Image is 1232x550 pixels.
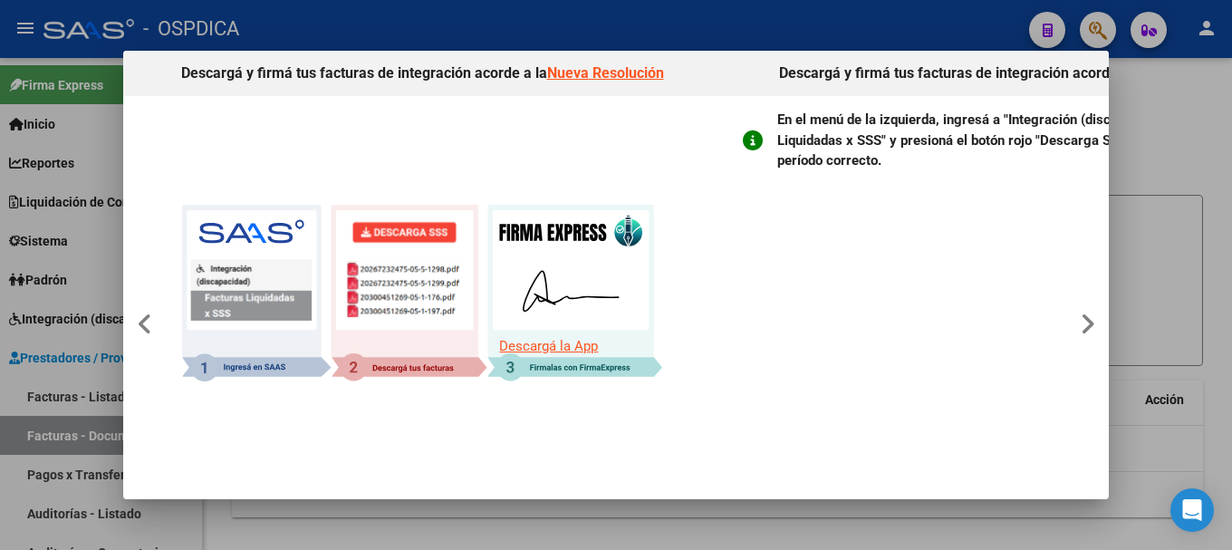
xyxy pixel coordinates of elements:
div: Open Intercom Messenger [1170,488,1214,532]
a: Nueva Resolución [547,64,664,82]
h4: Descargá y firmá tus facturas de integración acorde a la [123,51,721,96]
img: Logo Firma Express [182,205,662,381]
a: Descargá la App [499,338,598,354]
